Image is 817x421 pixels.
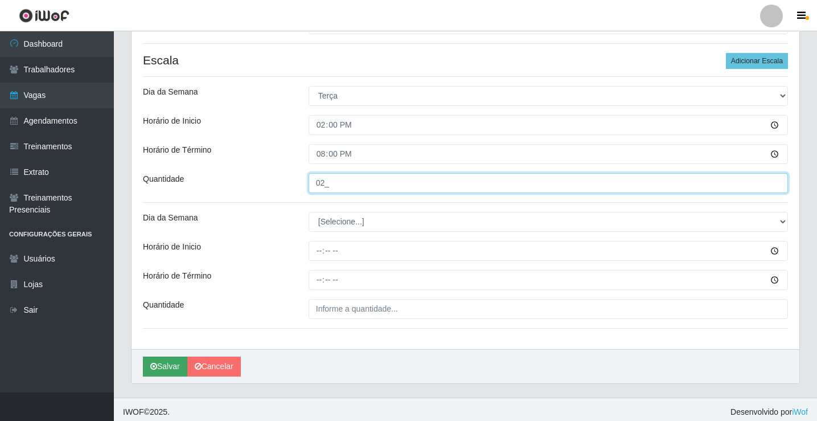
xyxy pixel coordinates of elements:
[143,53,788,67] h4: Escala
[143,115,201,127] label: Horário de Inicio
[730,406,808,418] span: Desenvolvido por
[309,115,788,135] input: 00:00
[143,299,184,311] label: Quantidade
[309,270,788,290] input: 00:00
[792,407,808,416] a: iWof
[309,144,788,164] input: 00:00
[123,407,144,416] span: IWOF
[123,406,170,418] span: © 2025 .
[309,299,788,319] input: Informe a quantidade...
[19,9,69,23] img: CoreUI Logo
[143,212,198,224] label: Dia da Semana
[309,241,788,261] input: 00:00
[187,357,241,377] a: Cancelar
[143,173,184,185] label: Quantidade
[143,270,211,282] label: Horário de Término
[143,86,198,98] label: Dia da Semana
[309,173,788,193] input: Informe a quantidade...
[726,53,788,69] button: Adicionar Escala
[143,241,201,253] label: Horário de Inicio
[143,357,187,377] button: Salvar
[143,144,211,156] label: Horário de Término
